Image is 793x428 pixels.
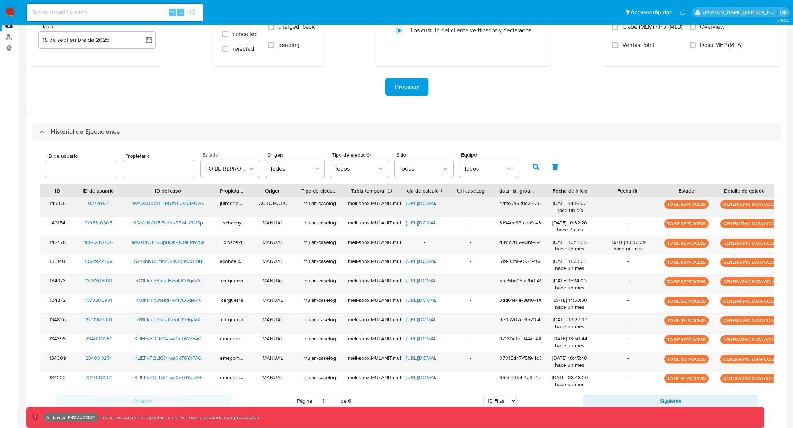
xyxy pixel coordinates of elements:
button: search-icon [185,7,200,18]
span: Accesos rápidos [631,8,672,16]
span: ⌥ [170,9,175,16]
a: Salir [780,8,787,16]
span: s [180,9,182,16]
p: Todas las acciones impactan usuarios reales, proceda con precaución. [99,414,260,421]
input: Buscar usuario o caso... [27,8,203,17]
span: 3.160.0 [777,17,789,23]
p: Ambiente: PRODUCCIÓN [46,416,96,419]
p: stella.andriano@mercadolibre.com [703,9,778,16]
a: Notificaciones [679,9,685,15]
